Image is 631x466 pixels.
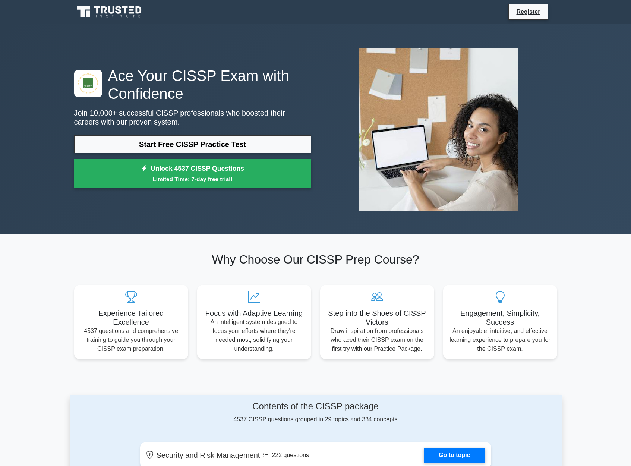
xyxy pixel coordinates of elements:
p: 4537 questions and comprehensive training to guide you through your CISSP exam preparation. [80,327,182,353]
h2: Why Choose Our CISSP Prep Course? [74,252,557,267]
small: Limited Time: 7-day free trial! [83,175,302,183]
p: Draw inspiration from professionals who aced their CISSP exam on the first try with our Practice ... [326,327,428,353]
a: Go to topic [424,448,485,463]
a: Start Free CISSP Practice Test [74,135,311,153]
h5: Experience Tailored Excellence [80,309,182,327]
p: An enjoyable, intuitive, and effective learning experience to prepare you for the CISSP exam. [449,327,551,353]
a: Register [512,7,545,16]
h5: Step into the Shoes of CISSP Victors [326,309,428,327]
p: Join 10,000+ successful CISSP professionals who boosted their careers with our proven system. [74,108,311,126]
h5: Focus with Adaptive Learning [203,309,305,318]
p: An intelligent system designed to focus your efforts where they're needed most, solidifying your ... [203,318,305,353]
h1: Ace Your CISSP Exam with Confidence [74,67,311,103]
a: Unlock 4537 CISSP QuestionsLimited Time: 7-day free trial! [74,159,311,189]
div: 4537 CISSP questions grouped in 29 topics and 334 concepts [140,401,491,424]
h4: Contents of the CISSP package [140,401,491,412]
h5: Engagement, Simplicity, Success [449,309,551,327]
